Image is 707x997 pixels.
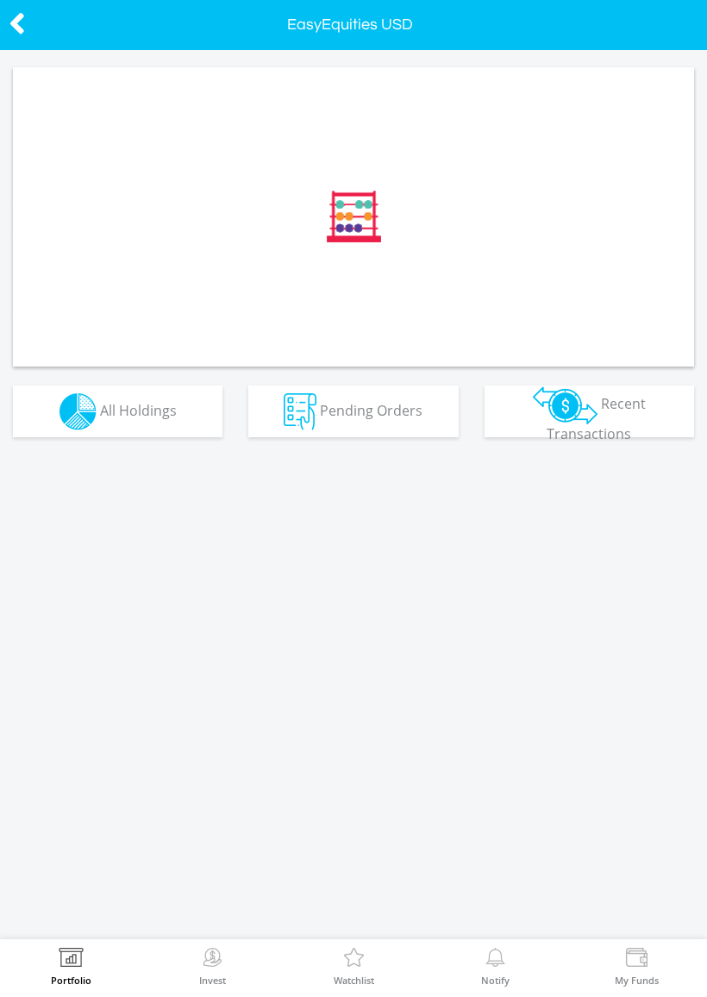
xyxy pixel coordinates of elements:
[334,948,374,985] a: Watchlist
[13,386,222,437] button: All Holdings
[482,948,509,972] img: View Notifications
[615,948,659,985] a: My Funds
[341,948,367,972] img: Watchlist
[615,975,659,985] label: My Funds
[284,393,316,430] img: pending_instructions-wht.png
[334,975,374,985] label: Watchlist
[51,975,91,985] label: Portfolio
[58,948,84,972] img: View Portfolio
[481,948,510,985] a: Notify
[533,386,598,424] img: transactions-zar-wht.png
[623,948,650,972] img: View Funds
[100,400,177,419] span: All Holdings
[248,386,458,437] button: Pending Orders
[51,948,91,985] a: Portfolio
[485,386,694,437] button: Recent Transactions
[199,948,226,972] img: Invest Now
[59,393,97,430] img: holdings-wht.png
[199,948,226,985] a: Invest
[481,975,510,985] label: Notify
[199,975,226,985] label: Invest
[320,400,422,419] span: Pending Orders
